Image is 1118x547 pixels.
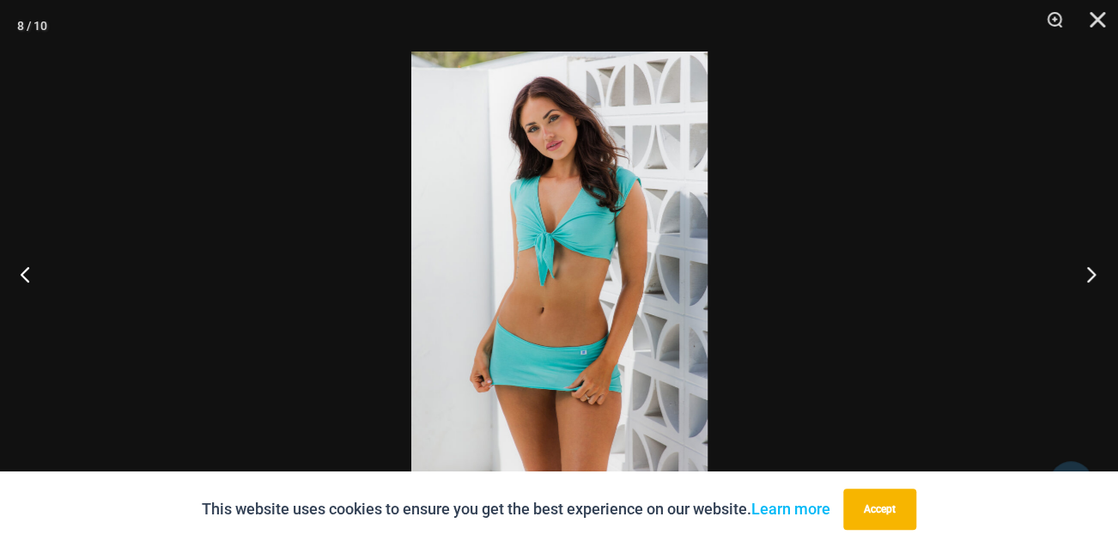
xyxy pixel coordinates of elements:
button: Accept [843,489,916,530]
button: Next [1054,231,1118,317]
p: This website uses cookies to ensure you get the best experience on our website. [202,496,830,522]
a: Learn more [751,500,830,518]
div: 8 / 10 [17,13,47,39]
img: Bahama Breeze Mint 9116 Crop Top 522 Skirt 03v2 [411,52,708,495]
